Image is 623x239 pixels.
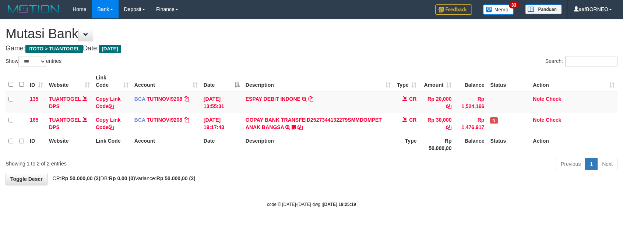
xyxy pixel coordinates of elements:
[49,117,81,123] a: TUANTOGEL
[409,96,416,102] span: CR
[487,134,530,155] th: Status
[6,157,254,167] div: Showing 1 to 2 of 2 entries
[27,71,46,92] th: ID: activate to sort column ascending
[27,134,46,155] th: ID
[96,117,121,130] a: Copy Link Code
[49,96,81,102] a: TUANTOGEL
[109,175,135,181] strong: Rp 0,00 (0)
[246,117,382,130] a: GOPAY BANK TRANSFEID2527344132279SMMDOMPET ANAK BANGSA
[147,117,182,123] a: TUTINOVI9208
[61,175,101,181] strong: Rp 50.000,00 (2)
[490,117,497,124] span: Has Note
[597,158,617,170] a: Next
[267,202,356,207] small: code © [DATE]-[DATE] dwg |
[131,134,201,155] th: Account
[446,103,451,109] a: Copy Rp 20,000 to clipboard
[394,134,419,155] th: Type
[93,71,131,92] th: Link Code: activate to sort column ascending
[201,71,243,92] th: Date: activate to sort column descending
[49,175,196,181] span: CR: DB: Variance:
[546,117,561,123] a: Check
[446,124,451,130] a: Copy Rp 30,000 to clipboard
[454,113,487,134] td: Rp 1,476,917
[435,4,472,15] img: Feedback.jpg
[525,4,562,14] img: panduan.png
[530,134,617,155] th: Action
[556,158,585,170] a: Previous
[96,96,121,109] a: Copy Link Code
[30,96,38,102] span: 135
[298,124,303,130] a: Copy GOPAY BANK TRANSFEID2527344132279SMMDOMPET ANAK BANGSA to clipboard
[243,134,394,155] th: Description
[483,4,514,15] img: Button%20Memo.svg
[18,56,46,67] select: Showentries
[46,134,93,155] th: Website
[454,71,487,92] th: Balance
[6,56,61,67] label: Show entries
[394,71,419,92] th: Type: activate to sort column ascending
[487,71,530,92] th: Status
[533,117,544,123] a: Note
[409,117,416,123] span: CR
[46,113,93,134] td: DPS
[419,113,454,134] td: Rp 30,000
[46,92,93,113] td: DPS
[156,175,196,181] strong: Rp 50.000,00 (2)
[6,173,47,185] a: Toggle Descr
[6,4,61,15] img: MOTION_logo.png
[30,117,38,123] span: 165
[308,96,313,102] a: Copy ESPAY DEBIT INDONE to clipboard
[509,2,519,8] span: 33
[323,202,356,207] strong: [DATE] 19:25:19
[184,117,189,123] a: Copy TUTINOVI9208 to clipboard
[6,26,617,41] h1: Mutasi Bank
[243,71,394,92] th: Description: activate to sort column ascending
[184,96,189,102] a: Copy TUTINOVI9208 to clipboard
[93,134,131,155] th: Link Code
[419,134,454,155] th: Rp 50.000,00
[419,92,454,113] td: Rp 20,000
[454,134,487,155] th: Balance
[585,158,598,170] a: 1
[25,45,83,53] span: ITOTO > TUANTOGEL
[201,92,243,113] td: [DATE] 13:55:31
[201,113,243,134] td: [DATE] 19:17:43
[565,56,617,67] input: Search:
[134,96,145,102] span: BCA
[419,71,454,92] th: Amount: activate to sort column ascending
[533,96,544,102] a: Note
[99,45,121,53] span: [DATE]
[201,134,243,155] th: Date
[454,92,487,113] td: Rp 1,524,166
[545,56,617,67] label: Search:
[46,71,93,92] th: Website: activate to sort column ascending
[546,96,561,102] a: Check
[131,71,201,92] th: Account: activate to sort column ascending
[6,45,617,52] h4: Game: Date:
[530,71,617,92] th: Action: activate to sort column ascending
[147,96,182,102] a: TUTINOVI9208
[246,96,300,102] a: ESPAY DEBIT INDONE
[134,117,145,123] span: BCA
